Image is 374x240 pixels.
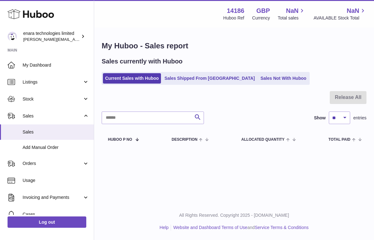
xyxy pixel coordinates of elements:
a: Sales Not With Huboo [258,73,308,84]
h2: Sales currently with Huboo [102,57,183,66]
a: NaN Total sales [278,7,306,21]
p: All Rights Reserved. Copyright 2025 - [DOMAIN_NAME] [99,212,369,218]
span: Description [172,138,197,142]
span: Huboo P no [108,138,132,142]
a: Sales Shipped From [GEOGRAPHIC_DATA] [162,73,257,84]
h1: My Huboo - Sales report [102,41,366,51]
span: Cases [23,211,89,217]
span: Sales [23,113,83,119]
a: Current Sales with Huboo [103,73,161,84]
span: Total sales [278,15,306,21]
a: Service Terms & Conditions [255,225,309,230]
span: NaN [347,7,359,15]
span: Add Manual Order [23,145,89,150]
a: Help [160,225,169,230]
span: Orders [23,161,83,166]
span: AVAILABLE Stock Total [313,15,366,21]
div: Currency [252,15,270,21]
span: Invoicing and Payments [23,194,83,200]
img: Dee@enara.co [8,32,17,41]
a: Log out [8,216,86,228]
span: [PERSON_NAME][EMAIL_ADDRESS][DOMAIN_NAME] [23,37,126,42]
li: and [171,225,308,231]
a: Website and Dashboard Terms of Use [173,225,247,230]
span: Sales [23,129,89,135]
span: ALLOCATED Quantity [241,138,285,142]
span: Stock [23,96,83,102]
strong: 14186 [227,7,244,15]
div: Huboo Ref [223,15,244,21]
a: NaN AVAILABLE Stock Total [313,7,366,21]
span: entries [353,115,366,121]
span: NaN [286,7,298,15]
span: My Dashboard [23,62,89,68]
span: Total paid [329,138,350,142]
span: Usage [23,177,89,183]
span: Listings [23,79,83,85]
label: Show [314,115,326,121]
div: enara technologies limited [23,30,80,42]
strong: GBP [256,7,270,15]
